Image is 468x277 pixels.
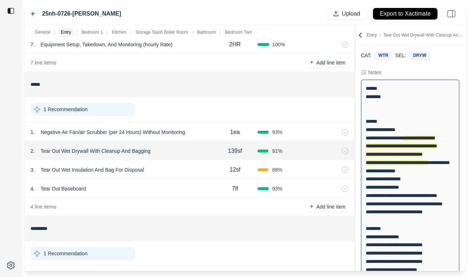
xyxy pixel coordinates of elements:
[38,184,89,194] p: Tear Out Baseboard
[197,29,216,35] p: Bathroom
[30,129,35,136] p: 1 .
[342,10,360,18] p: Upload
[272,166,282,173] span: 88 %
[228,147,242,155] p: 139sf
[30,203,56,210] p: 4 line items
[38,165,147,175] p: Tear Out Wet Insulation And Bag For Disposal
[310,58,313,67] p: +
[310,202,313,211] p: +
[272,129,282,136] span: 93 %
[373,8,438,20] button: Export to Xactimate
[361,52,371,59] p: CAT:
[44,250,87,257] p: 1 Recommendation
[232,184,238,193] p: 7lf
[7,7,15,14] img: toggle sidebar
[38,127,188,137] p: Negative Air Fan/air Scrubber (per 24 Hours) Without Monitoring
[272,185,282,192] span: 93 %
[229,40,241,49] p: 2HR
[38,39,176,50] p: Equipment Setup, Takedown, And Monitoring (hourly Rate)
[367,32,464,38] p: Entry
[443,6,459,22] img: right-panel.svg
[380,10,431,18] p: Export to Xactimate
[225,29,252,35] p: Bedroom Two
[374,51,392,59] div: WTR
[82,29,103,35] p: Bedroom 1
[135,29,188,35] p: Storage Slash Boiler Room
[35,29,50,35] p: General
[42,9,121,18] label: 25nh-0726-[PERSON_NAME]
[44,106,87,113] p: 1 Recommendation
[30,166,35,173] p: 3 .
[30,59,56,66] p: 7 line items
[326,8,367,20] button: Upload
[395,52,406,59] p: SEL:
[230,128,240,137] p: 1ea
[38,146,153,156] p: Tear Out Wet Drywall With Cleanup And Bagging
[272,147,282,155] span: 91 %
[316,59,346,66] p: Add line item
[30,41,35,48] p: 7 .
[377,33,383,38] span: /
[307,202,348,212] button: +Add line item
[272,41,285,48] span: 100 %
[112,29,126,35] p: Kitchen
[409,51,430,59] div: DRYW
[30,185,35,192] p: 4 .
[30,147,35,155] p: 2 .
[61,29,71,35] p: Entry
[230,165,241,174] p: 12sf
[307,58,348,68] button: +Add line item
[368,69,382,76] div: Notes
[316,203,346,210] p: Add line item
